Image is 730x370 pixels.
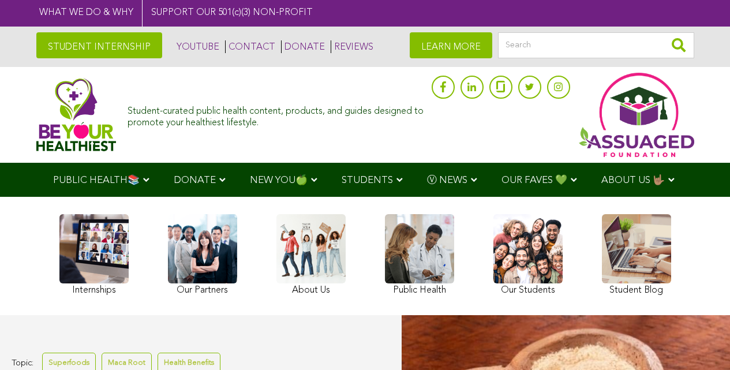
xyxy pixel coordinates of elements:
div: Student-curated public health content, products, and guides designed to promote your healthiest l... [128,100,425,128]
a: LEARN MORE [410,32,492,58]
span: OUR FAVES 💚 [501,175,567,185]
input: Search [498,32,694,58]
img: Assuaged [36,78,117,151]
img: glassdoor [496,81,504,92]
a: REVIEWS [331,40,373,53]
span: NEW YOU🍏 [250,175,308,185]
iframe: Chat Widget [672,315,730,370]
a: STUDENT INTERNSHIP [36,32,162,58]
a: YOUTUBE [174,40,219,53]
div: Navigation Menu [36,163,694,197]
a: DONATE [281,40,325,53]
a: CONTACT [225,40,275,53]
span: PUBLIC HEALTH📚 [53,175,140,185]
span: Ⓥ NEWS [427,175,467,185]
span: ABOUT US 🤟🏽 [601,175,665,185]
img: Assuaged App [579,73,694,157]
span: STUDENTS [342,175,393,185]
span: DONATE [174,175,216,185]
